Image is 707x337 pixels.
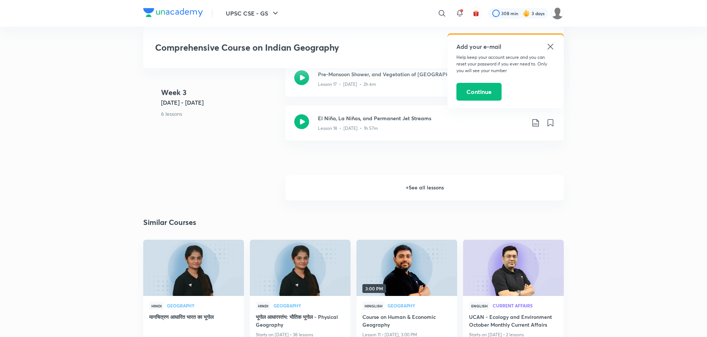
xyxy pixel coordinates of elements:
[473,10,479,17] img: avatar
[462,239,564,296] img: new-thumbnail
[493,303,558,308] span: Current Affairs
[249,239,351,296] img: new-thumbnail
[388,303,451,308] span: Geography
[161,98,279,107] h5: [DATE] - [DATE]
[362,302,385,310] span: Hinglish
[362,313,451,330] a: Course on Human & Economic Geography
[161,87,279,98] h4: Week 3
[456,42,555,51] h5: Add your e-mail
[256,313,345,330] a: भूगोल आधारस्‍तंभ: भौतिक भूगोल - Physical Geography
[143,8,203,19] a: Company Logo
[463,240,564,296] a: new-thumbnail
[470,7,482,19] button: avatar
[143,217,196,228] h2: Similar Courses
[318,125,378,132] p: Lesson 18 • [DATE] • 1h 57m
[318,114,525,122] h3: El Niño, La Niñas, and Permanent Jet Streams
[362,284,386,293] span: 3:00 PM
[155,42,445,53] h3: Comprehensive Course on Indian Geography
[256,302,271,310] span: Hindi
[356,240,457,296] a: new-thumbnail3:00 PM
[143,240,244,296] a: new-thumbnail
[456,54,555,74] p: Help keep your account secure and you can reset your password if you ever need to. Only you will ...
[274,303,345,308] span: Geography
[143,8,203,17] img: Company Logo
[523,10,530,17] img: streak
[285,175,564,200] h6: + See all lessons
[551,7,564,20] img: Mayank
[167,303,238,309] a: Geography
[285,105,564,149] a: El Niño, La Niñas, and Permanent Jet StreamsLesson 18 • [DATE] • 1h 57m
[274,303,345,309] a: Geography
[250,240,351,296] a: new-thumbnail
[149,313,238,322] a: मानचित्रण आधारित भारत का भूगोल
[469,313,558,330] a: UCAN - Ecology and Environment October Monthly Current Affairs
[142,239,245,296] img: new-thumbnail
[493,303,558,309] a: Current Affairs
[221,6,284,21] button: UPSC CSE - GS
[285,61,564,105] a: Pre-Monsoon Shower, and Vegetation of [GEOGRAPHIC_DATA]Lesson 17 • [DATE] • 2h 6m
[318,81,376,88] p: Lesson 17 • [DATE] • 2h 6m
[456,83,502,101] button: Continue
[355,239,458,296] img: new-thumbnail
[388,303,451,309] a: Geography
[318,70,525,78] h3: Pre-Monsoon Shower, and Vegetation of [GEOGRAPHIC_DATA]
[469,302,490,310] span: English
[161,110,279,118] p: 6 lessons
[167,303,238,308] span: Geography
[149,302,164,310] span: Hindi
